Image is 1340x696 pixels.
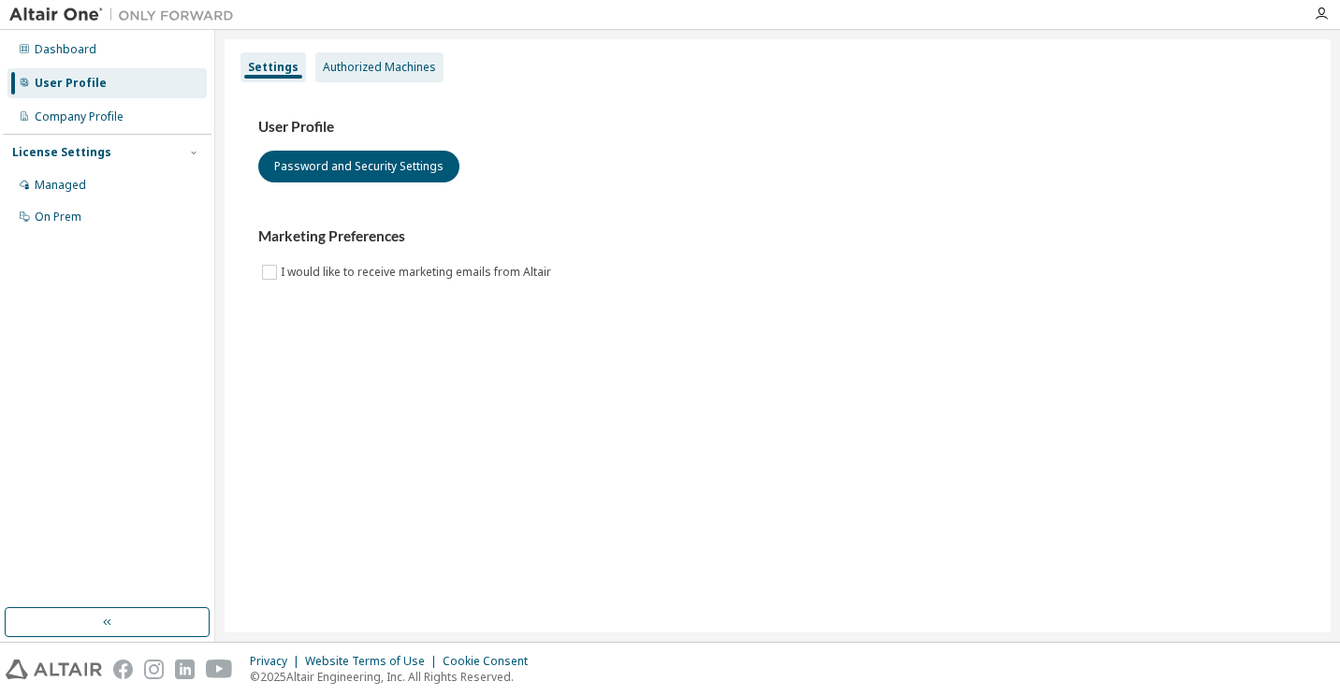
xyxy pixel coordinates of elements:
div: Cookie Consent [443,654,539,669]
div: Company Profile [35,109,124,124]
h3: Marketing Preferences [258,227,1297,246]
p: © 2025 Altair Engineering, Inc. All Rights Reserved. [250,669,539,685]
img: altair_logo.svg [6,660,102,679]
div: Managed [35,178,86,193]
h3: User Profile [258,118,1297,137]
button: Password and Security Settings [258,151,459,182]
div: License Settings [12,145,111,160]
div: Authorized Machines [323,60,436,75]
img: youtube.svg [206,660,233,679]
div: Privacy [250,654,305,669]
div: On Prem [35,210,81,225]
img: facebook.svg [113,660,133,679]
img: linkedin.svg [175,660,195,679]
img: instagram.svg [144,660,164,679]
div: Dashboard [35,42,96,57]
label: I would like to receive marketing emails from Altair [281,261,555,283]
div: User Profile [35,76,107,91]
div: Settings [248,60,299,75]
div: Website Terms of Use [305,654,443,669]
img: Altair One [9,6,243,24]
